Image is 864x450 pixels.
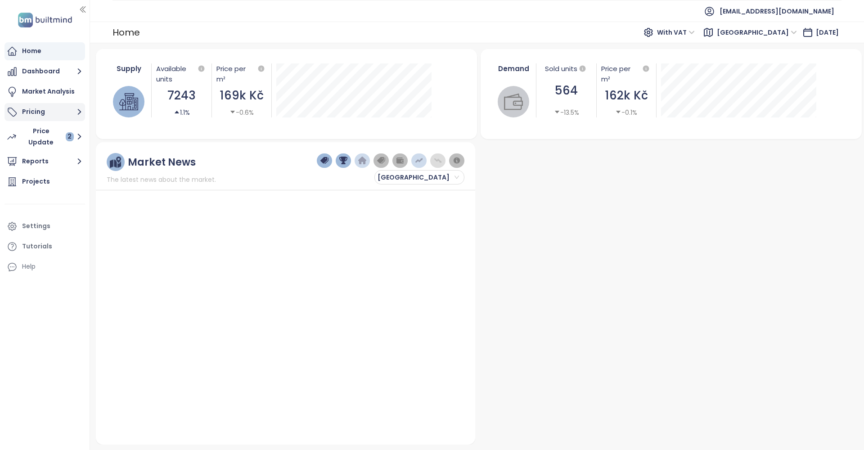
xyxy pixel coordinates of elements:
button: Pricing [4,103,85,121]
div: 2 [66,132,74,141]
div: Market News [128,157,196,168]
div: Home [22,45,41,57]
div: Demand [496,63,532,74]
button: Price Update 2 [4,123,85,150]
a: Market Analysis [4,83,85,101]
div: 1.1% [174,108,190,117]
span: [DATE] [816,28,839,37]
div: Help [4,258,85,276]
img: price-tag-grey.png [377,157,385,165]
div: Help [22,261,36,272]
span: caret-down [554,109,560,115]
span: The latest news about the market. [107,175,216,184]
div: Settings [22,220,50,232]
span: caret-up [174,109,180,115]
div: Market Analysis [22,86,75,97]
div: Price per m² [601,63,652,84]
img: home-dark-blue.png [358,157,366,165]
span: With VAT [657,26,695,39]
div: 7243 [156,86,207,105]
span: Praha [717,26,797,39]
div: Price per m² [216,63,256,84]
a: Tutorials [4,238,85,256]
img: logo [15,11,75,29]
img: house [119,92,138,111]
img: trophy-dark-blue.png [339,157,347,165]
div: Price Update [21,126,74,148]
div: Sold units [541,63,591,74]
button: Dashboard [4,63,85,81]
img: price-tag-dark-blue.png [320,157,328,165]
div: -13.5% [554,108,579,117]
div: Available units [156,63,207,84]
a: Projects [4,173,85,191]
div: 564 [541,81,591,100]
a: Home [4,42,85,60]
img: wallet-dark-grey.png [396,157,404,165]
a: Settings [4,217,85,235]
div: -0.6% [229,108,254,117]
img: price-increases.png [415,157,423,165]
div: -0.1% [615,108,637,117]
span: caret-down [615,109,621,115]
div: Supply [111,63,147,74]
span: Praha [378,171,459,184]
div: 169k Kč [216,86,267,105]
div: Projects [22,176,50,187]
div: Tutorials [22,241,52,252]
div: Home [112,23,140,41]
img: information-circle.png [453,157,461,165]
button: Reports [4,153,85,171]
img: ruler [110,157,121,168]
div: 162k Kč [601,86,652,105]
img: price-decreases.png [434,157,442,165]
span: [EMAIL_ADDRESS][DOMAIN_NAME] [720,0,834,22]
span: caret-down [229,109,236,115]
img: wallet [504,92,523,111]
